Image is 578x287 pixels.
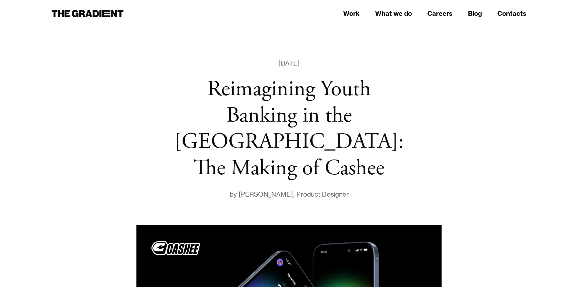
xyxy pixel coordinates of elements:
[497,9,526,18] a: Contacts
[296,189,349,200] div: Product Designer
[278,58,300,68] div: [DATE]
[174,76,404,181] h1: Reimagining Youth Banking in the [GEOGRAPHIC_DATA]: The Making of Cashee
[239,189,293,200] div: [PERSON_NAME]
[375,9,412,18] a: What we do
[468,9,482,18] a: Blog
[427,9,453,18] a: Careers
[293,189,296,200] div: ,
[229,189,239,200] div: by
[343,9,360,18] a: Work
